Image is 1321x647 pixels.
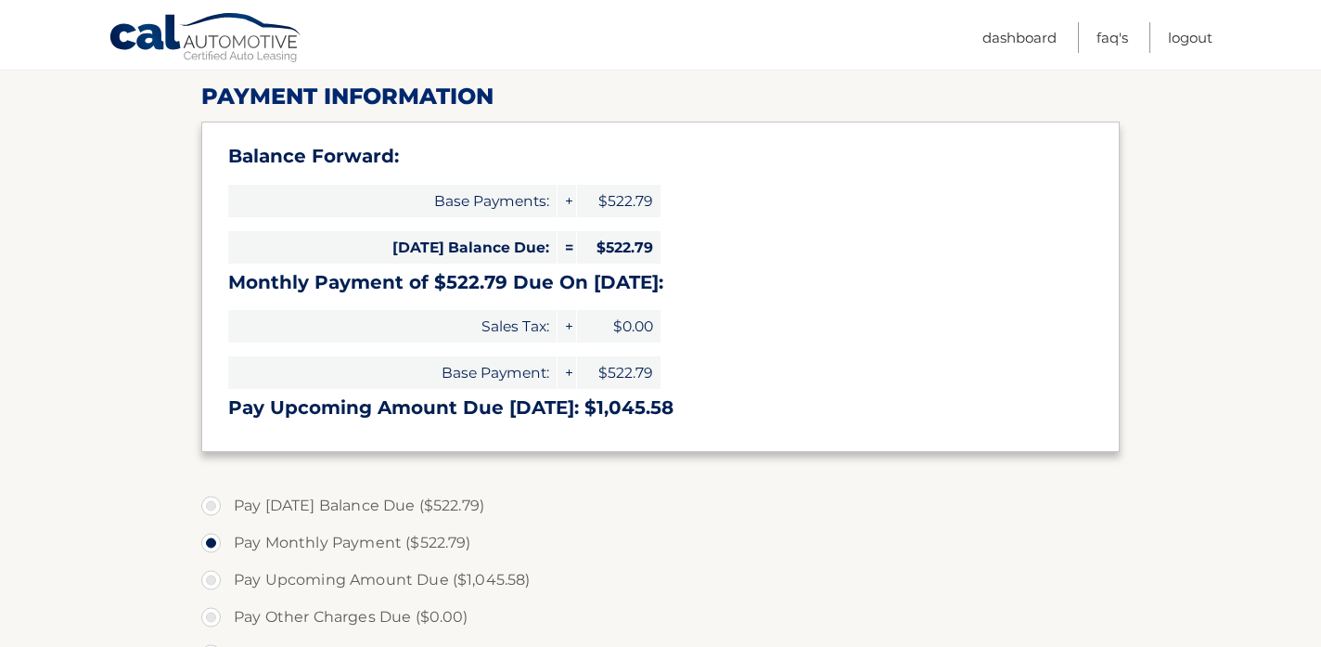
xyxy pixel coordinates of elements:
span: $522.79 [577,231,660,264]
span: + [558,185,576,217]
span: Base Payments: [228,185,557,217]
span: $522.79 [577,185,660,217]
h3: Monthly Payment of $522.79 Due On [DATE]: [228,271,1093,294]
h3: Pay Upcoming Amount Due [DATE]: $1,045.58 [228,396,1093,420]
span: $0.00 [577,310,660,343]
span: Base Payment: [228,356,557,389]
a: Cal Automotive [109,12,303,66]
span: + [558,310,576,343]
label: Pay Other Charges Due ($0.00) [201,599,1120,636]
span: = [558,231,576,264]
h3: Balance Forward: [228,145,1093,168]
a: FAQ's [1097,22,1128,53]
label: Pay Monthly Payment ($522.79) [201,524,1120,562]
a: Logout [1168,22,1212,53]
span: $522.79 [577,356,660,389]
span: + [558,356,576,389]
a: Dashboard [982,22,1057,53]
span: [DATE] Balance Due: [228,231,557,264]
span: Sales Tax: [228,310,557,343]
label: Pay [DATE] Balance Due ($522.79) [201,487,1120,524]
label: Pay Upcoming Amount Due ($1,045.58) [201,562,1120,599]
h2: Payment Information [201,83,1120,110]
